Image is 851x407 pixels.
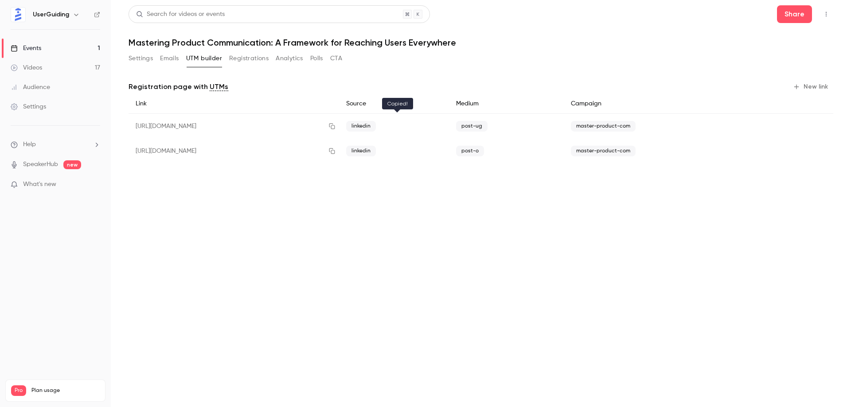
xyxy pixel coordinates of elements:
div: Videos [11,63,42,72]
span: linkedin [346,146,376,156]
a: SpeakerHub [23,160,58,169]
div: Medium [449,94,564,114]
button: Share [777,5,812,23]
span: master-product-com [571,146,636,156]
div: Campaign [564,94,762,114]
span: linkedin [346,121,376,132]
span: Help [23,140,36,149]
div: Settings [11,102,46,111]
span: Plan usage [31,387,100,394]
li: help-dropdown-opener [11,140,100,149]
p: Registration page with [129,81,228,92]
span: master-product-com [571,121,636,132]
h6: UserGuiding [33,10,69,19]
a: UTMs [210,81,228,92]
button: CTA [330,51,342,66]
span: post-o [456,146,484,156]
span: post-ug [456,121,488,132]
div: [URL][DOMAIN_NAME] [129,114,339,139]
img: UserGuiding [11,8,25,22]
div: Search for videos or events [136,10,225,19]
div: [URL][DOMAIN_NAME] [129,139,339,163]
div: Link [129,94,339,114]
button: Emails [160,51,179,66]
button: Analytics [276,51,303,66]
button: UTM builder [186,51,222,66]
button: Registrations [229,51,269,66]
button: New link [789,80,833,94]
h1: Mastering Product Communication: A Framework for Reaching Users Everywhere [129,37,833,48]
iframe: Noticeable Trigger [90,181,100,189]
button: Settings [129,51,153,66]
span: new [63,160,81,169]
span: Pro [11,385,26,396]
div: Source [339,94,449,114]
span: What's new [23,180,56,189]
button: Polls [310,51,323,66]
div: Audience [11,83,50,92]
div: Events [11,44,41,53]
